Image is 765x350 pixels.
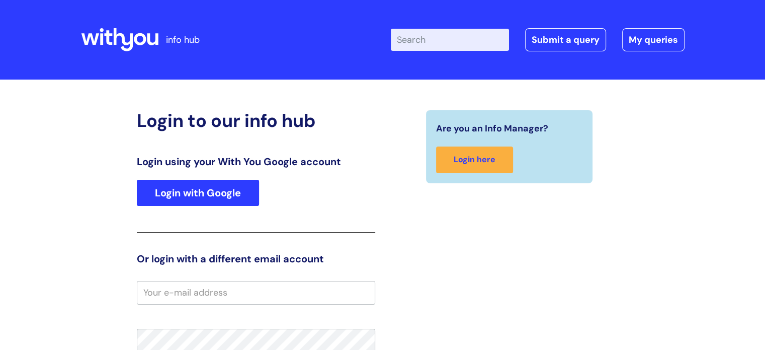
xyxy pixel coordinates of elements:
[391,29,509,51] input: Search
[137,180,259,206] a: Login with Google
[137,253,375,265] h3: Or login with a different email account
[436,120,548,136] span: Are you an Info Manager?
[525,28,606,51] a: Submit a query
[137,110,375,131] h2: Login to our info hub
[166,32,200,48] p: info hub
[622,28,685,51] a: My queries
[137,156,375,168] h3: Login using your With You Google account
[436,147,513,173] a: Login here
[137,281,375,304] input: Your e-mail address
